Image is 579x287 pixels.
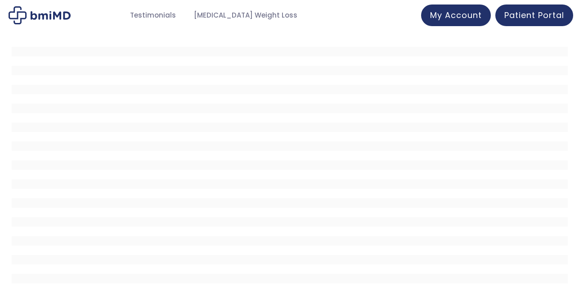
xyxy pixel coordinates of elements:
[495,5,573,26] a: Patient Portal
[504,9,564,21] span: Patient Portal
[9,6,71,24] img: Patient Messaging Portal
[130,10,176,21] span: Testimonials
[185,7,306,24] a: [MEDICAL_DATA] Weight Loss
[121,7,185,24] a: Testimonials
[194,10,297,21] span: [MEDICAL_DATA] Weight Loss
[430,9,482,21] span: My Account
[421,5,491,26] a: My Account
